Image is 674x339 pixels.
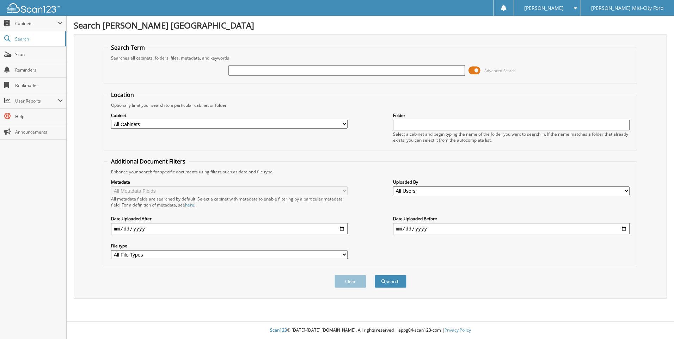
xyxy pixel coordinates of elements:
label: Cabinet [111,112,348,118]
span: Scan [15,51,63,57]
span: Bookmarks [15,82,63,88]
label: Date Uploaded Before [393,216,630,222]
span: [PERSON_NAME] [524,6,564,10]
span: [PERSON_NAME] Mid-City Ford [591,6,664,10]
span: Scan123 [270,327,287,333]
div: © [DATE]-[DATE] [DOMAIN_NAME]. All rights reserved | appg04-scan123-com | [67,322,674,339]
input: end [393,223,630,234]
span: User Reports [15,98,58,104]
input: start [111,223,348,234]
div: Optionally limit your search to a particular cabinet or folder [108,102,633,108]
h1: Search [PERSON_NAME] [GEOGRAPHIC_DATA] [74,19,667,31]
legend: Additional Document Filters [108,158,189,165]
span: Cabinets [15,20,58,26]
div: Select a cabinet and begin typing the name of the folder you want to search in. If the name match... [393,131,630,143]
label: Metadata [111,179,348,185]
div: Searches all cabinets, folders, files, metadata, and keywords [108,55,633,61]
legend: Location [108,91,137,99]
span: Help [15,113,63,119]
span: Reminders [15,67,63,73]
button: Clear [335,275,366,288]
div: All metadata fields are searched by default. Select a cabinet with metadata to enable filtering b... [111,196,348,208]
span: Search [15,36,62,42]
label: Folder [393,112,630,118]
label: Uploaded By [393,179,630,185]
legend: Search Term [108,44,148,51]
button: Search [375,275,406,288]
span: Announcements [15,129,63,135]
label: File type [111,243,348,249]
span: Advanced Search [484,68,516,73]
div: Enhance your search for specific documents using filters such as date and file type. [108,169,633,175]
a: Privacy Policy [445,327,471,333]
img: scan123-logo-white.svg [7,3,60,13]
a: here [185,202,194,208]
label: Date Uploaded After [111,216,348,222]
